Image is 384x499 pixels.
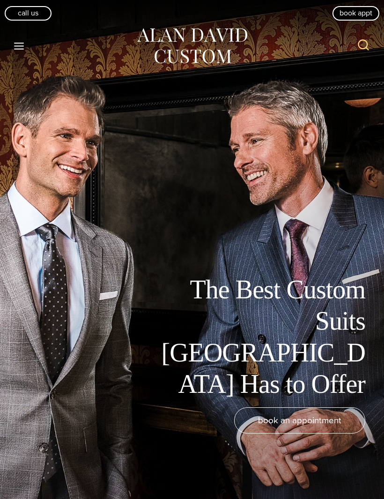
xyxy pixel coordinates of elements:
[332,6,379,20] a: book appt
[258,413,341,427] span: book an appointment
[352,35,375,57] button: View Search Form
[136,25,248,67] img: Alan David Custom
[9,37,29,54] button: Open menu
[155,274,365,400] h1: The Best Custom Suits [GEOGRAPHIC_DATA] Has to Offer
[5,6,52,20] a: Call Us
[234,407,365,434] a: book an appointment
